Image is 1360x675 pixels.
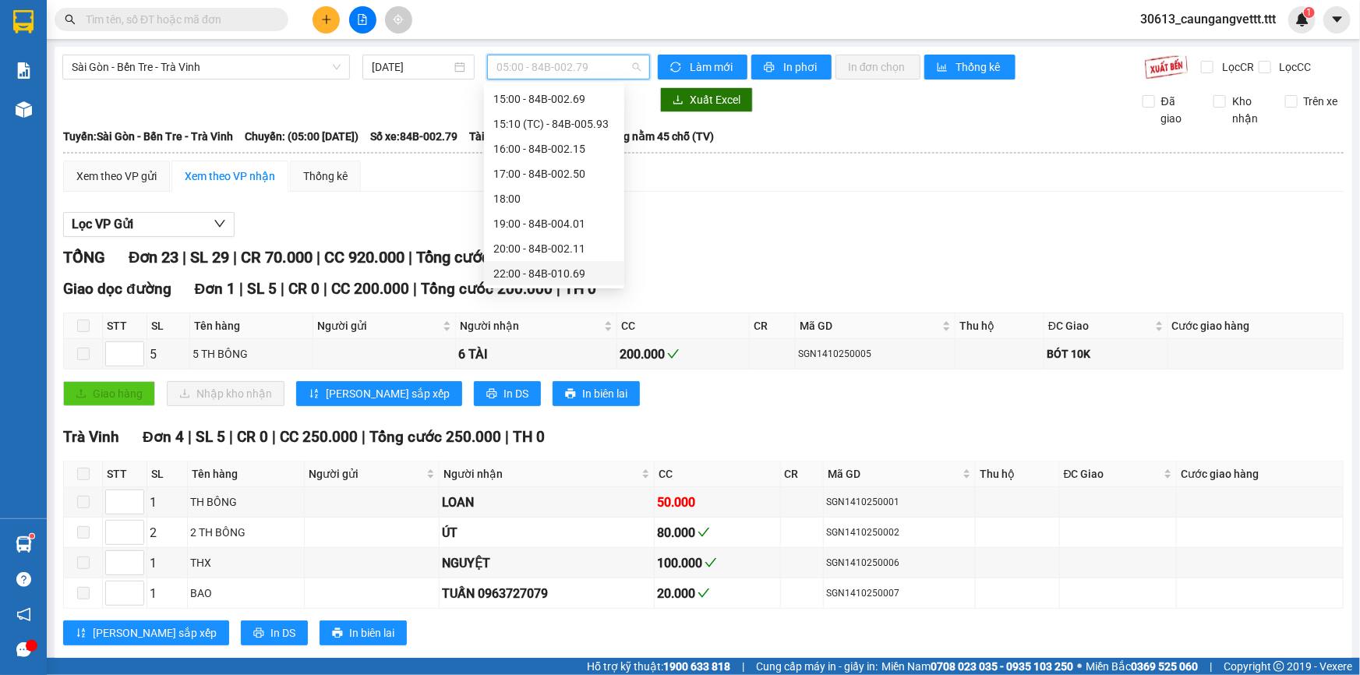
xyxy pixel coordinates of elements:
button: sort-ascending[PERSON_NAME] sắp xếp [296,381,462,406]
span: Xuất Excel [690,91,740,108]
span: download [673,94,684,107]
button: downloadXuất Excel [660,87,753,112]
button: downloadNhập kho nhận [167,381,284,406]
span: | [281,280,284,298]
span: In DS [503,385,528,402]
img: warehouse-icon [16,101,32,118]
span: Kho nhận [1226,93,1273,127]
span: Lọc CC [1273,58,1314,76]
th: STT [103,461,147,487]
button: sort-ascending[PERSON_NAME] sắp xếp [63,620,229,645]
img: solution-icon [16,62,32,79]
span: notification [16,607,31,622]
span: | [272,428,276,446]
div: SGN1410250006 [826,556,972,571]
button: file-add [349,6,376,34]
div: 1 [150,584,185,603]
span: CC 250.000 [280,428,358,446]
div: LOAN [442,493,651,512]
span: check [698,587,710,599]
th: Thu hộ [976,461,1060,487]
button: caret-down [1323,6,1351,34]
div: 5 TH BÔNG [193,345,310,362]
td: SGN1410250002 [824,518,975,548]
span: CR 0 [288,280,320,298]
span: check [698,526,710,539]
span: SL 5 [247,280,277,298]
span: plus [321,14,332,25]
strong: 0369 525 060 [1131,660,1198,673]
span: Đơn 23 [129,248,178,267]
button: printerIn biên lai [553,381,640,406]
div: 16:00 - 84B-002.15 [493,140,615,157]
td: SGN1410250005 [796,339,956,369]
th: Tên hàng [190,313,313,339]
div: 2 [150,523,185,542]
div: 6 TÀI [458,345,614,364]
span: printer [486,388,497,401]
td: SGN1410250006 [824,548,975,578]
img: icon-new-feature [1295,12,1309,27]
span: check [667,348,680,360]
span: | [1210,658,1212,675]
span: Lọc CR [1216,58,1256,76]
input: Tìm tên, số ĐT hoặc mã đơn [86,11,270,28]
span: question-circle [16,572,31,587]
div: SGN1410250007 [826,586,972,601]
span: Số xe: 84B-002.79 [370,128,457,145]
span: ĐC Giao [1064,465,1160,482]
span: | [742,658,744,675]
div: 1 [150,493,185,512]
div: Thống kê [303,168,348,185]
span: Đơn 1 [195,280,236,298]
span: message [16,642,31,657]
div: 2 TH BÔNG [190,524,302,541]
span: Loại xe: Giường nằm 45 chỗ (TV) [553,128,714,145]
div: 20:00 - 84B-002.11 [493,240,615,257]
th: CC [655,461,781,487]
sup: 1 [30,534,34,539]
span: Trà Vinh [63,428,119,446]
span: Giao dọc đường [63,280,171,298]
div: 200.000 [620,345,747,364]
span: | [316,248,320,267]
div: ÚT [442,523,651,542]
span: file-add [357,14,368,25]
span: printer [332,627,343,640]
span: Người nhận [460,317,601,334]
span: ⚪️ [1077,663,1082,670]
span: [PERSON_NAME] sắp xếp [93,624,217,641]
div: Xem theo VP gửi [76,168,157,185]
button: syncLàm mới [658,55,747,80]
img: 9k= [1144,55,1189,80]
div: THX [190,554,302,571]
td: SGN1410250001 [824,487,975,518]
div: TUẤN 0963727079 [442,584,651,603]
button: printerIn DS [241,620,308,645]
span: Người nhận [443,465,638,482]
button: In đơn chọn [835,55,920,80]
span: | [239,280,243,298]
span: down [214,217,226,230]
span: Sài Gòn - Bến Tre - Trà Vinh [72,55,341,79]
button: uploadGiao hàng [63,381,155,406]
span: Hỗ trợ kỹ thuật: [587,658,730,675]
button: printerIn DS [474,381,541,406]
span: 30613_caungangvettt.ttt [1128,9,1288,29]
th: SL [147,461,188,487]
span: Làm mới [690,58,735,76]
div: 15:10 (TC) - 84B-005.93 [493,115,615,133]
th: Thu hộ [956,313,1044,339]
span: TH 0 [564,280,596,298]
th: CR [750,313,796,339]
span: printer [764,62,777,74]
span: Chuyến: (05:00 [DATE]) [245,128,359,145]
span: CC 200.000 [331,280,409,298]
div: 100.000 [657,553,778,573]
div: Xem theo VP nhận [185,168,275,185]
span: Đơn 4 [143,428,184,446]
span: Người gửi [309,465,423,482]
span: SL 29 [190,248,229,267]
span: sort-ascending [309,388,320,401]
sup: 1 [1304,7,1315,18]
